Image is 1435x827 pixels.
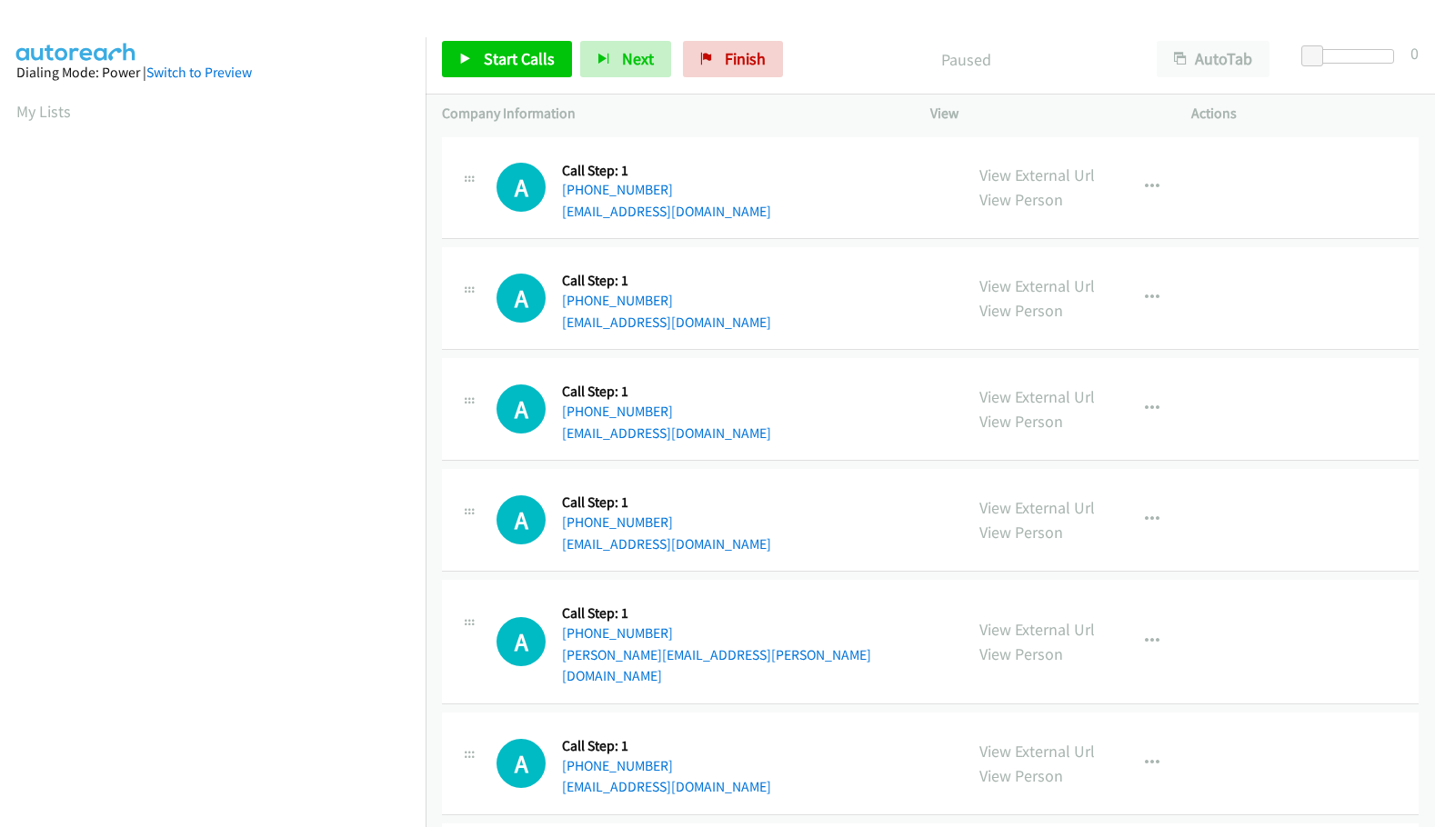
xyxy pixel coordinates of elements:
h5: Call Step: 1 [562,383,771,401]
a: View External Url [979,619,1095,640]
div: The call is yet to be attempted [497,163,546,212]
a: View External Url [979,741,1095,762]
a: [PHONE_NUMBER] [562,181,673,198]
a: View Person [979,189,1063,210]
a: [PHONE_NUMBER] [562,624,673,642]
a: Finish [683,41,783,77]
a: Start Calls [442,41,572,77]
p: Paused [808,47,1124,72]
a: View Person [979,765,1063,786]
h1: A [497,384,546,433]
h5: Call Step: 1 [562,737,771,755]
a: My Lists [16,101,71,122]
a: [PERSON_NAME][EMAIL_ADDRESS][PERSON_NAME][DOMAIN_NAME] [562,646,871,685]
p: Company Information [442,103,898,125]
h1: A [497,617,546,666]
a: [PHONE_NUMBER] [562,292,673,309]
a: View External Url [979,275,1095,296]
a: View External Url [979,386,1095,407]
span: Next [622,48,654,69]
div: Delay between calls (in seconds) [1310,49,1394,64]
a: [PHONE_NUMBER] [562,403,673,420]
h5: Call Step: 1 [562,272,771,290]
a: [EMAIL_ADDRESS][DOMAIN_NAME] [562,314,771,331]
div: The call is yet to be attempted [497,617,546,666]
a: View Person [979,300,1063,321]
p: Actions [1191,103,1420,125]
a: View Person [979,643,1063,664]
button: AutoTab [1157,41,1269,77]
a: Switch to Preview [146,64,252,81]
button: Next [580,41,671,77]
div: The call is yet to be attempted [497,495,546,544]
div: 0 [1410,41,1419,65]
h5: Call Step: 1 [562,162,771,180]
h1: A [497,495,546,544]
h1: A [497,739,546,788]
h1: A [497,274,546,323]
div: The call is yet to be attempted [497,384,546,433]
a: [PHONE_NUMBER] [562,757,673,774]
a: View External Url [979,497,1095,518]
a: [EMAIL_ADDRESS][DOMAIN_NAME] [562,778,771,795]
a: View Person [979,522,1063,543]
div: The call is yet to be attempted [497,274,546,323]
a: [EMAIL_ADDRESS][DOMAIN_NAME] [562,535,771,553]
a: [PHONE_NUMBER] [562,513,673,531]
div: The call is yet to be attempted [497,739,546,788]
a: View Person [979,411,1063,432]
a: [EMAIL_ADDRESS][DOMAIN_NAME] [562,424,771,442]
h1: A [497,163,546,212]
h5: Call Step: 1 [562,604,947,623]
h5: Call Step: 1 [562,493,771,512]
a: View External Url [979,164,1095,185]
p: View [930,103,1159,125]
div: Dialing Mode: Power | [16,62,409,84]
a: [EMAIL_ADDRESS][DOMAIN_NAME] [562,203,771,220]
span: Start Calls [484,48,555,69]
span: Finish [725,48,766,69]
